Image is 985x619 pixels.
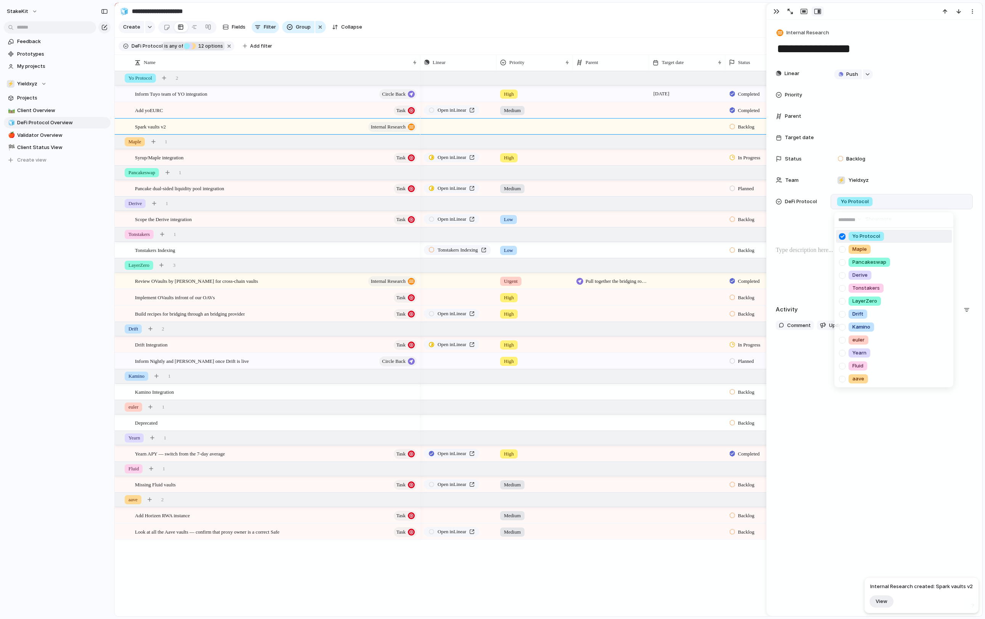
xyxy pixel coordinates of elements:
span: View [876,598,887,605]
span: Maple [852,245,867,253]
span: Fluid [852,362,863,370]
span: Yo Protocol [852,233,880,240]
button: View [869,595,894,607]
span: aave [852,375,864,383]
span: Drift [852,310,863,318]
span: Tonstakers [852,284,880,292]
span: euler [852,336,865,344]
span: Internal Research created: Spark vaults v2 [870,583,973,590]
span: Yearn [852,349,866,357]
span: Kamino [852,323,870,331]
span: Derive [852,271,868,279]
span: Pancakeswap [852,258,886,266]
span: LayerZero [852,297,877,305]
